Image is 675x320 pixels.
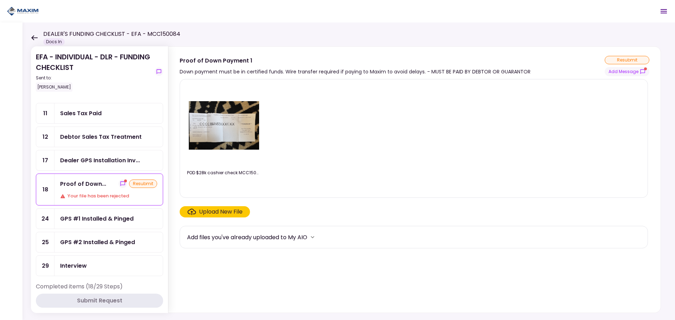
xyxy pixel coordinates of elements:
button: show-messages [155,67,163,76]
button: more [307,232,318,242]
div: Docs In [43,38,65,45]
div: resubmit [129,179,157,188]
div: 24 [36,209,54,229]
img: Partner icon [7,6,39,17]
div: Proof of Down Payment 1Down payment must be in certified funds. Wire transfer required if paying ... [168,46,661,313]
div: [PERSON_NAME] [36,83,72,92]
a: 11Sales Tax Paid [36,103,163,124]
a: 29Interview [36,255,163,276]
div: Down payment must be in certified funds. Wire transfer required if paying to Maxim to avoid delay... [180,67,531,76]
div: 17 [36,150,54,170]
div: 18 [36,174,54,205]
div: Proof of Down Payment 1 [180,56,531,65]
div: Submit Request [77,296,122,305]
div: GPS #2 Installed & Pinged [60,238,135,247]
div: POD $28k cashier check MCC150084 Qasim Khan 2025.09.26.pdf [187,170,261,176]
a: 17Dealer GPS Installation Invoice [36,150,163,171]
div: 29 [36,256,54,276]
a: 18Proof of Down Payment 1show-messagesresubmitYour file has been rejected [36,174,163,205]
div: Sales Tax Paid [60,109,102,118]
h1: DEALER'S FUNDING CHECKLIST - EFA - MCC150084 [43,30,180,38]
div: 11 [36,103,54,123]
div: Completed items (18/29 Steps) [36,282,163,296]
div: Dealer GPS Installation Invoice [60,156,140,165]
div: GPS #1 Installed & Pinged [60,214,134,223]
div: Add files you've already uploaded to My AIO [187,233,307,242]
div: 25 [36,232,54,252]
a: 24GPS #1 Installed & Pinged [36,208,163,229]
a: 25GPS #2 Installed & Pinged [36,232,163,253]
div: Interview [60,261,87,270]
div: Sent to: [36,75,152,81]
a: 12Debtor Sales Tax Treatment [36,126,163,147]
div: resubmit [605,56,649,64]
button: Open menu [655,3,672,20]
button: show-messages [118,179,127,188]
div: Debtor Sales Tax Treatment [60,132,142,141]
span: Click here to upload the required document [180,206,250,217]
div: Upload New File [199,208,243,216]
button: show-messages [605,67,649,76]
button: Submit Request [36,294,163,308]
div: Your file has been rejected [60,192,157,200]
div: Proof of Down Payment 1 [60,179,106,188]
div: EFA - INDIVIDUAL - DLR - FUNDING CHECKLIST [36,52,152,92]
div: 12 [36,127,54,147]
